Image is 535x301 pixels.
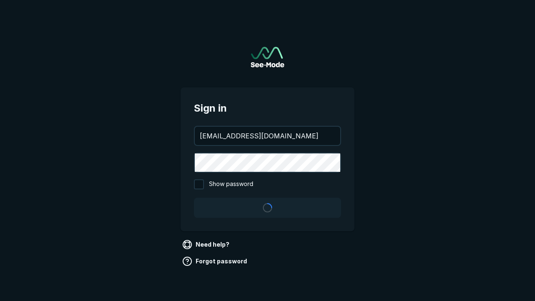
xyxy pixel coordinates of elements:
span: Show password [209,179,253,189]
a: Forgot password [181,255,250,268]
span: Sign in [194,101,341,116]
a: Go to sign in [251,47,284,67]
a: Need help? [181,238,233,251]
input: your@email.com [195,127,340,145]
img: See-Mode Logo [251,47,284,67]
